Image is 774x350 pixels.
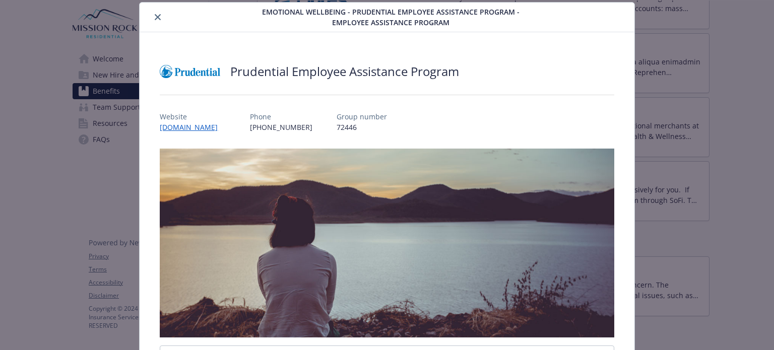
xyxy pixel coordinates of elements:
[250,122,312,132] p: [PHONE_NUMBER]
[160,122,226,132] a: [DOMAIN_NAME]
[160,149,614,337] img: banner
[160,56,220,87] img: Prudential Insurance Co of America
[250,111,312,122] p: Phone
[337,111,387,122] p: Group number
[337,122,387,132] p: 72446
[230,63,459,80] h2: Prudential Employee Assistance Program
[160,111,226,122] p: Website
[152,11,164,23] button: close
[245,7,537,28] span: Emotional Wellbeing - Prudential Employee Assistance Program - Employee Assistance Program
